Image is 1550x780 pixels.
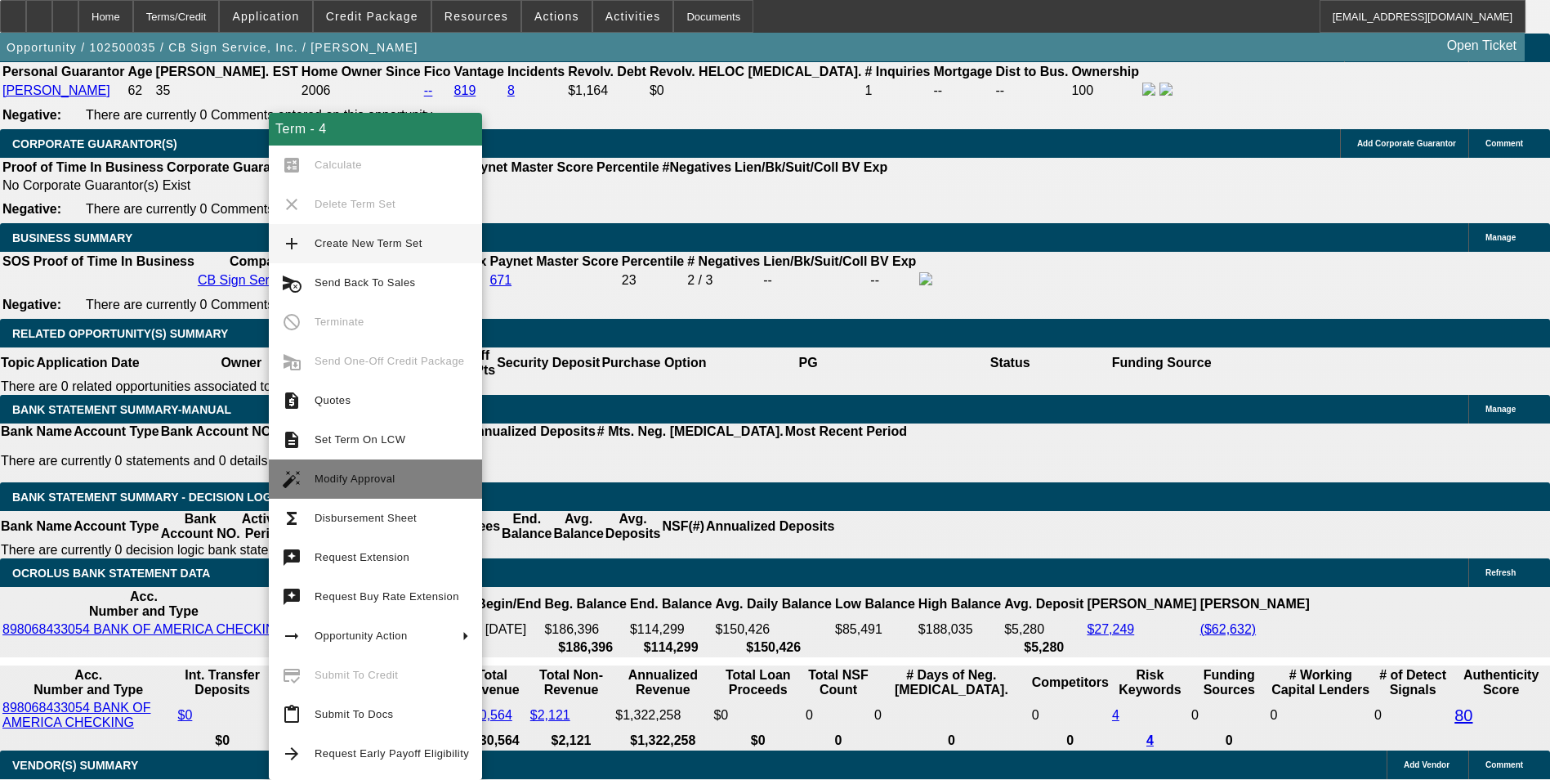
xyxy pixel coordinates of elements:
[315,394,351,406] span: Quotes
[302,83,331,97] span: 2006
[735,160,838,174] b: Lien/Bk/Suit/Coll
[220,1,311,32] button: Application
[2,159,164,176] th: Proof of Time In Business
[1142,83,1155,96] img: facebook-icon.png
[933,82,994,100] td: --
[315,747,469,760] span: Request Early Payoff Eligibility
[7,41,418,54] span: Opportunity / 102500035 / CB Sign Service, Inc. / [PERSON_NAME]
[232,10,299,23] span: Application
[2,701,150,729] a: 898068433054 BANK OF AMERICA CHECKING
[995,82,1070,100] td: --
[714,639,833,656] th: $150,426
[315,237,422,249] span: Create New Term Set
[2,667,176,698] th: Acc. Number and Type
[432,1,520,32] button: Resources
[2,177,895,194] td: No Corporate Guarantor(s) Exist
[12,759,138,772] span: VENDOR(S) SUMMARY
[489,273,511,287] a: 671
[2,622,285,636] a: 898068433054 BANK OF AMERICA CHECKING
[282,509,302,528] mat-icon: functions
[282,548,302,567] mat-icon: try
[1190,700,1267,731] td: 0
[522,1,592,32] button: Actions
[596,424,784,440] th: # Mts. Neg. [MEDICAL_DATA].
[873,733,1030,749] th: 0
[529,733,614,749] th: $2,121
[661,511,705,542] th: NSF(#)
[1190,733,1267,749] th: 0
[457,733,528,749] th: $330,564
[568,65,646,78] b: Revolv. Debt
[458,708,512,722] a: $330,564
[315,551,409,563] span: Request Extension
[86,108,432,122] span: There are currently 0 Comments entered on this opportunity
[649,82,863,100] td: $0
[507,65,565,78] b: Incidents
[996,65,1069,78] b: Dist to Bus.
[543,589,627,620] th: Beg. Balance
[834,589,916,620] th: Low Balance
[1269,667,1371,698] th: # Working Capital Lenders
[714,589,833,620] th: Avg. Daily Balance
[552,511,604,542] th: Avg. Balance
[596,160,659,174] b: Percentile
[864,65,930,78] b: # Inquiries
[1454,706,1472,724] a: 80
[1200,622,1257,636] a: ($62,632)
[1087,622,1134,636] a: $27,249
[663,160,732,174] b: #Negatives
[315,708,393,720] span: Submit To Docs
[605,10,661,23] span: Activities
[2,589,286,620] th: Acc. Number and Type
[282,391,302,410] mat-icon: request_quote
[160,424,276,440] th: Bank Account NO.
[1441,32,1523,60] a: Open Ticket
[178,708,193,722] a: $0
[424,65,451,78] b: Fico
[712,700,803,731] td: $0
[1190,667,1267,698] th: Funding Sources
[805,700,872,731] td: 0
[629,639,712,656] th: $114,299
[431,589,542,620] th: Period Begin/End
[315,276,415,289] span: Send Back To Sales
[35,347,140,379] th: Application Date
[160,511,241,542] th: Bank Account NO.
[2,65,124,78] b: Personal Guarantor
[2,253,31,270] th: SOS
[918,589,1002,620] th: High Balance
[622,273,684,288] div: 23
[629,621,712,638] td: $114,299
[873,667,1030,698] th: # Days of Neg. [MEDICAL_DATA].
[501,511,552,542] th: End. Balance
[712,667,803,698] th: Total Loan Proceeds
[2,202,61,216] b: Negative:
[489,254,618,268] b: Paynet Master Score
[1,454,907,468] p: There are currently 0 statements and 0 details entered on this opportunity
[909,347,1111,379] th: Status
[629,589,712,620] th: End. Balance
[762,271,868,289] td: --
[1199,589,1311,620] th: [PERSON_NAME]
[687,254,760,268] b: # Negatives
[507,83,515,97] a: 8
[141,347,342,379] th: Owner
[315,630,408,642] span: Opportunity Action
[282,744,302,764] mat-icon: arrow_forward
[86,298,432,312] span: There are currently 0 Comments entered on this opportunity
[705,511,835,542] th: Annualized Deposits
[543,621,627,638] td: $186,396
[127,82,153,100] td: 62
[2,298,61,312] b: Negative:
[314,1,431,32] button: Credit Package
[805,667,872,698] th: Sum of the Total NSF Count and Total Overdraft Fee Count from Ocrolus
[614,667,711,698] th: Annualized Revenue
[567,82,647,100] td: $1,164
[1485,568,1516,577] span: Refresh
[315,590,459,603] span: Request Buy Rate Extension
[241,511,290,542] th: Activity Period
[687,273,760,288] div: 2 / 3
[269,113,482,146] div: Term - 4
[315,433,405,446] span: Set Term On LCW
[534,10,579,23] span: Actions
